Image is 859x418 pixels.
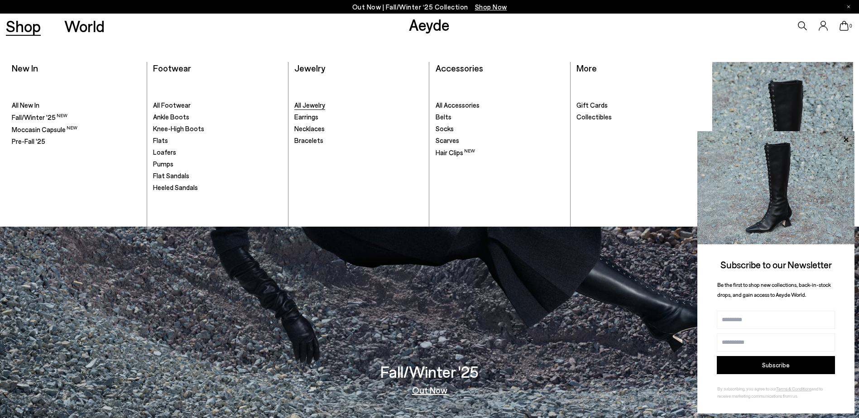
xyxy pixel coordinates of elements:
[475,3,507,11] span: Navigate to /collections/new-in
[64,18,105,34] a: World
[153,171,282,180] a: Flat Sandals
[380,364,479,380] h3: Fall/Winter '25
[153,113,282,122] a: Ankle Boots
[294,124,325,133] span: Necklaces
[153,113,189,121] span: Ankle Boots
[153,124,204,133] span: Knee-High Boots
[409,15,450,34] a: Aeyde
[412,385,447,394] a: Out Now
[436,136,459,144] span: Scarves
[153,171,189,180] span: Flat Sandals
[436,62,483,73] a: Accessories
[153,183,198,191] span: Heeled Sandals
[153,136,282,145] a: Flats
[12,62,38,73] a: New In
[153,101,282,110] a: All Footwear
[436,148,565,157] a: Hair Clips
[352,1,507,13] p: Out Now | Fall/Winter ‘25 Collection
[294,113,423,122] a: Earrings
[12,113,141,122] a: Fall/Winter '25
[294,101,325,109] span: All Jewelry
[840,21,849,31] a: 0
[712,62,853,221] img: Group_1295_900x.jpg
[12,137,141,146] a: Pre-Fall '25
[294,136,323,144] span: Bracelets
[436,124,454,133] span: Socks
[153,101,191,109] span: All Footwear
[6,18,41,34] a: Shop
[153,160,173,168] span: Pumps
[12,125,141,134] a: Moccasin Capsule
[576,101,706,110] a: Gift Cards
[436,101,480,109] span: All Accessories
[576,113,612,121] span: Collectibles
[12,101,39,109] span: All New In
[153,160,282,169] a: Pumps
[12,113,67,121] span: Fall/Winter '25
[776,386,811,391] a: Terms & Conditions
[576,101,608,109] span: Gift Cards
[436,124,565,133] a: Socks
[153,148,176,156] span: Loafers
[436,113,565,122] a: Belts
[717,356,835,374] button: Subscribe
[436,101,565,110] a: All Accessories
[294,62,325,73] a: Jewelry
[294,124,423,133] a: Necklaces
[697,131,854,244] img: 2a6287a1333c9a56320fd6e7b3c4a9a9.jpg
[712,62,853,221] a: Fall/Winter '25 Out Now
[153,136,168,144] span: Flats
[717,281,831,298] span: Be the first to shop new collections, back-in-stock drops, and gain access to Aeyde World.
[153,183,282,192] a: Heeled Sandals
[717,386,776,391] span: By subscribing, you agree to our
[720,259,832,270] span: Subscribe to our Newsletter
[294,136,423,145] a: Bracelets
[12,101,141,110] a: All New In
[153,148,282,157] a: Loafers
[436,113,451,121] span: Belts
[576,62,597,73] a: More
[294,101,423,110] a: All Jewelry
[153,62,191,73] a: Footwear
[12,125,77,133] span: Moccasin Capsule
[849,24,853,28] span: 0
[12,137,45,145] span: Pre-Fall '25
[576,113,706,122] a: Collectibles
[436,136,565,145] a: Scarves
[436,148,475,157] span: Hair Clips
[294,113,318,121] span: Earrings
[153,124,282,133] a: Knee-High Boots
